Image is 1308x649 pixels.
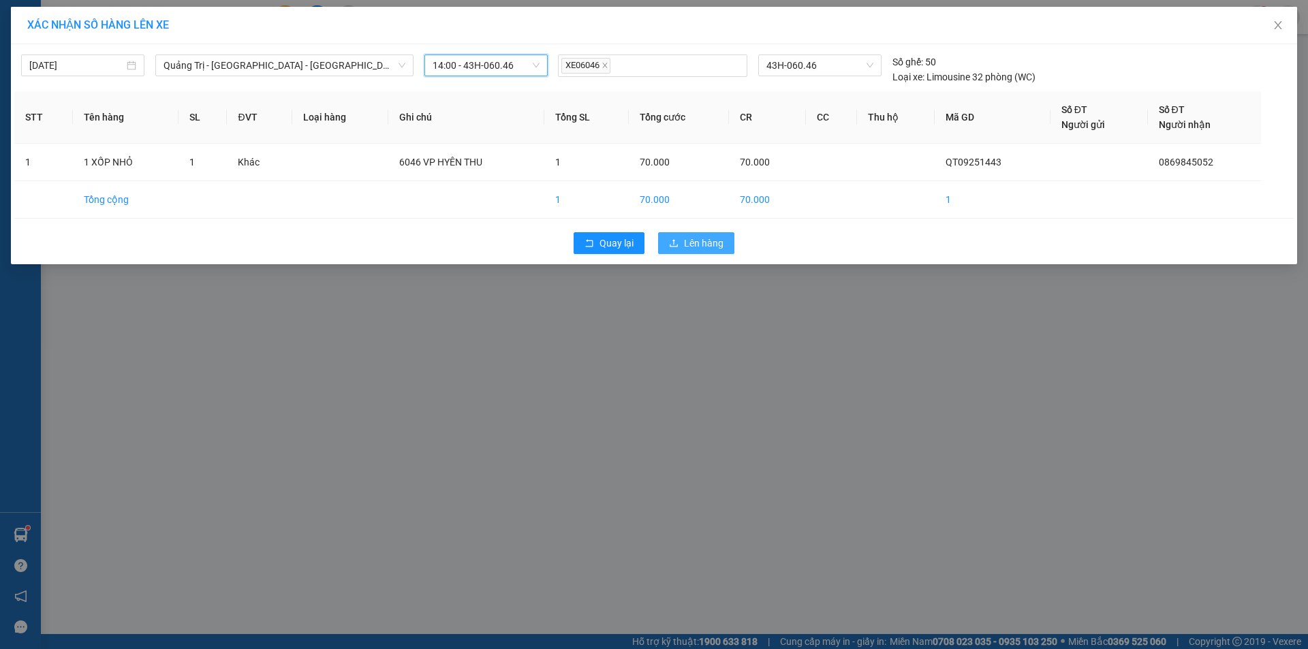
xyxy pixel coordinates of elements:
[599,236,634,251] span: Quay lại
[73,91,178,144] th: Tên hàng
[130,12,328,28] div: [GEOGRAPHIC_DATA]
[178,91,227,144] th: SL
[561,58,610,74] span: XE06046
[1273,20,1283,31] span: close
[544,91,629,144] th: Tổng SL
[585,238,594,249] span: rollback
[629,91,729,144] th: Tổng cước
[935,181,1050,219] td: 1
[1159,119,1211,130] span: Người nhận
[1259,7,1297,45] button: Close
[857,91,935,144] th: Thu hộ
[130,13,163,27] span: Nhận:
[130,54,150,69] span: DĐ:
[73,144,178,181] td: 1 XỐP NHỎ
[388,91,544,144] th: Ghi chú
[130,47,328,95] span: LỘC NINH [GEOGRAPHIC_DATA]
[27,18,169,31] span: XÁC NHẬN SỐ HÀNG LÊN XE
[73,181,178,219] td: Tổng cộng
[684,236,723,251] span: Lên hàng
[892,69,924,84] span: Loại xe:
[189,157,195,168] span: 1
[544,181,629,219] td: 1
[555,157,561,168] span: 1
[398,61,406,69] span: down
[1159,104,1185,115] span: Số ĐT
[1159,157,1213,168] span: 0869845052
[729,181,806,219] td: 70.000
[1061,119,1105,130] span: Người gửi
[12,71,31,85] span: DĐ:
[640,157,670,168] span: 70.000
[12,13,33,27] span: Gửi:
[433,55,540,76] span: 14:00 - 43H-060.46
[629,181,729,219] td: 70.000
[892,69,1035,84] div: Limousine 32 phòng (WC)
[292,91,388,144] th: Loại hàng
[740,157,770,168] span: 70.000
[12,12,121,44] div: VP 330 [PERSON_NAME]
[946,157,1001,168] span: QT09251443
[12,44,121,63] div: 0869354233
[806,91,856,144] th: CC
[892,54,923,69] span: Số ghế:
[658,232,734,254] button: uploadLên hàng
[163,55,405,76] span: Quảng Trị - Bình Dương - Bình Phước
[602,62,608,69] span: close
[227,91,292,144] th: ĐVT
[1061,104,1087,115] span: Số ĐT
[14,144,73,181] td: 1
[669,238,679,249] span: upload
[130,28,328,47] div: 0336766569
[14,91,73,144] th: STT
[227,144,292,181] td: Khác
[935,91,1050,144] th: Mã GD
[729,91,806,144] th: CR
[892,54,936,69] div: 50
[31,63,106,87] span: 9956 LB
[29,58,124,73] input: 14/09/2025
[399,157,482,168] span: 6046 VP HYÊN THU
[766,55,873,76] span: 43H-060.46
[574,232,644,254] button: rollbackQuay lại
